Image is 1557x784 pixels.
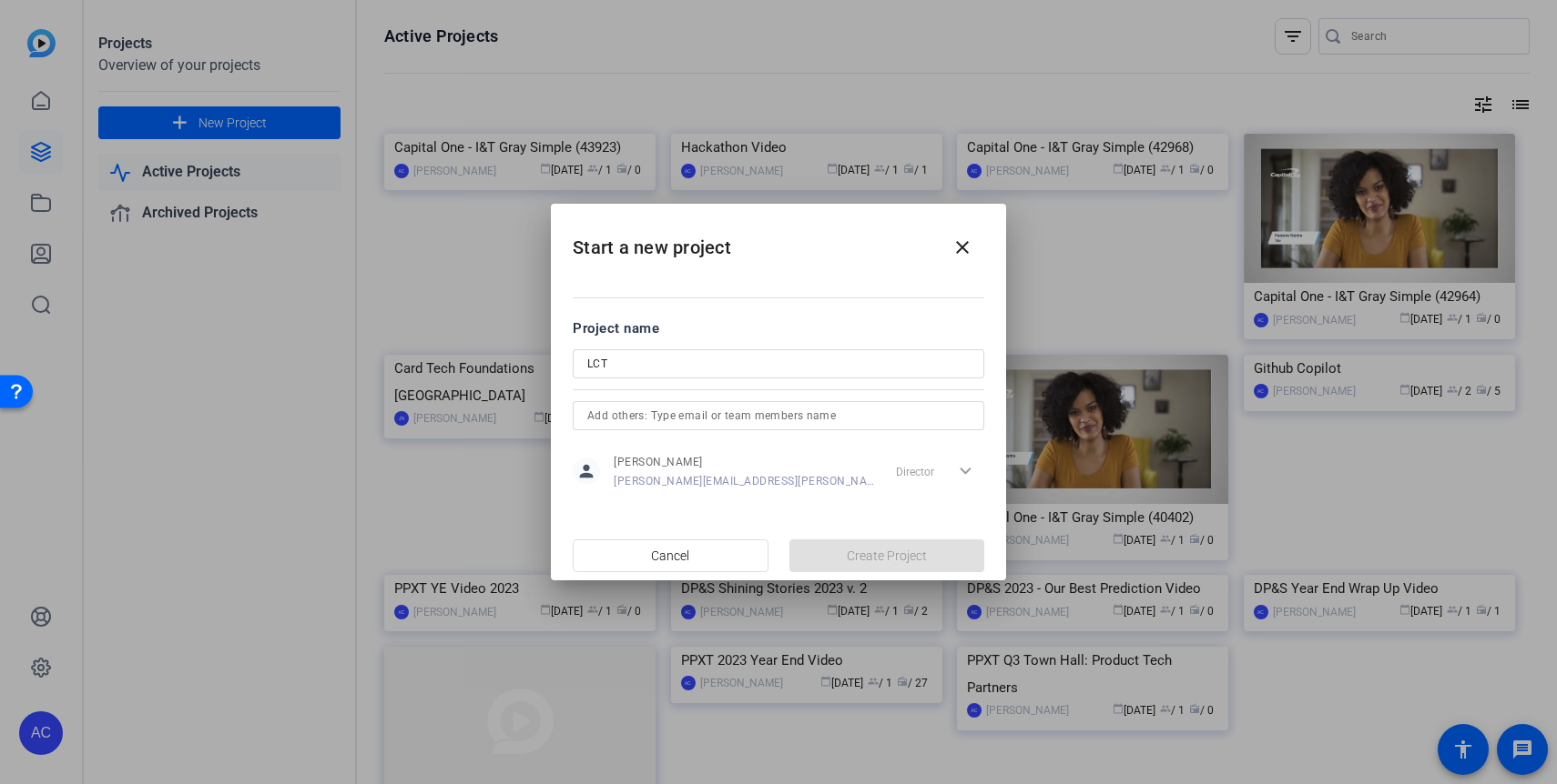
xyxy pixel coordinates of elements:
[573,457,600,485] mat-icon: person
[587,353,970,375] input: Enter Project Name
[573,318,984,338] div: Project name
[551,204,1006,277] h2: Start a new project
[614,474,875,488] span: [PERSON_NAME][EMAIL_ADDRESS][PERSON_NAME][DOMAIN_NAME]
[573,539,768,572] button: Cancel
[614,455,875,469] span: [PERSON_NAME]
[651,538,689,573] span: Cancel
[952,236,973,258] mat-icon: close
[587,405,970,427] input: Add others: Type email or team members name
